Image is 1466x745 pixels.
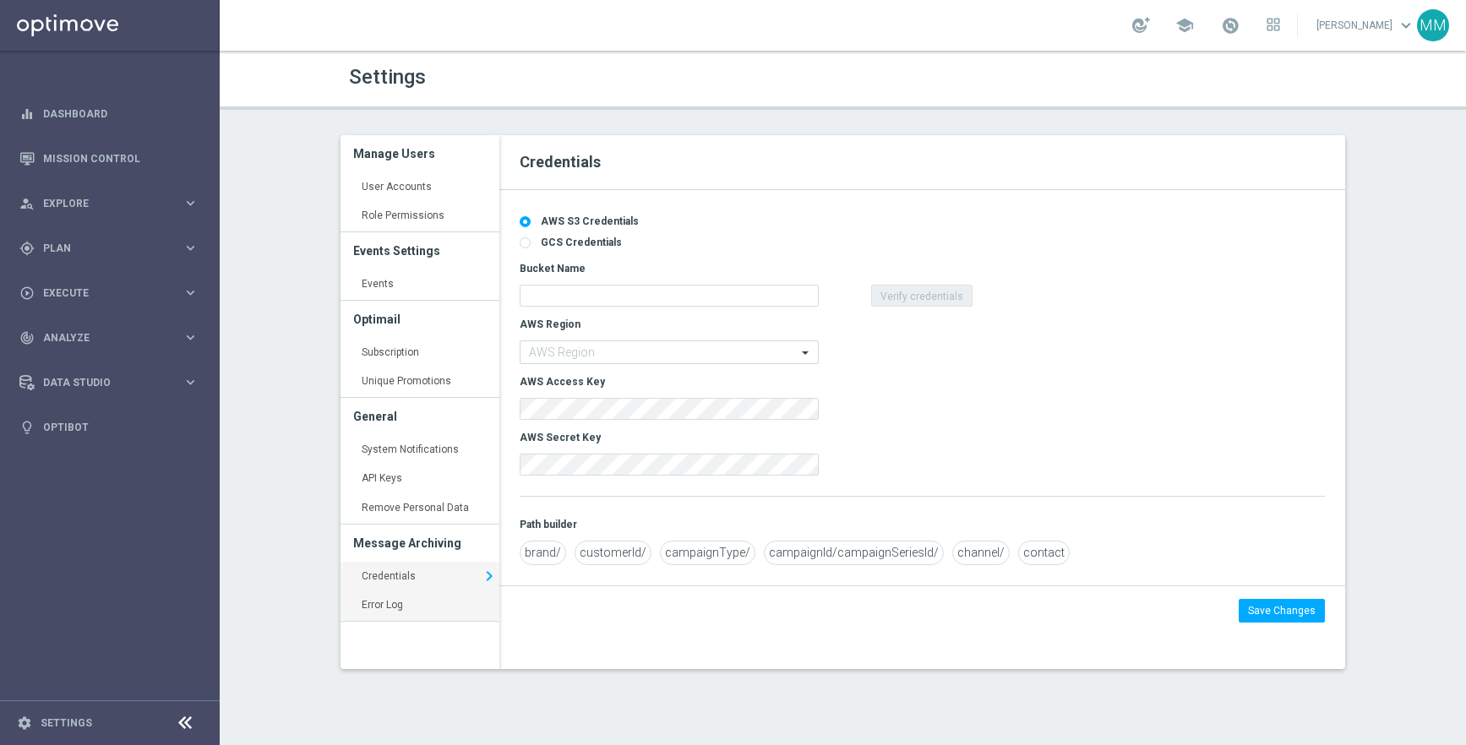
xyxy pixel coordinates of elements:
span: Execute [43,288,183,298]
button: Data Studio keyboard_arrow_right [19,376,199,389]
a: User Accounts [341,172,499,203]
i: gps_fixed [19,241,35,256]
i: equalizer [19,106,35,122]
a: Events [341,269,499,300]
label: Bucket Name [520,262,586,275]
div: Data Studio [19,375,183,390]
i: lightbulb [19,420,35,435]
a: Subscription [341,338,499,368]
div: Optibot [19,405,199,449]
label: AWS Secret Key [520,431,601,444]
span: Data Studio [43,378,183,388]
a: API Keys [341,464,499,494]
a: Dashboard [43,91,199,136]
a: Role Permissions [341,201,499,231]
a: [PERSON_NAME]keyboard_arrow_down [1315,13,1417,38]
div: Dashboard [19,91,199,136]
button: equalizer Dashboard [19,107,199,121]
h1: Settings [349,65,831,90]
a: System Notifications [341,435,499,465]
span: Explore [43,198,183,209]
div: Mission Control [19,136,199,181]
a: Remove Personal Data [341,493,499,524]
span: keyboard_arrow_down [1397,16,1415,35]
button: track_changes Analyze keyboard_arrow_right [19,331,199,345]
span: Analyze [43,333,183,343]
i: keyboard_arrow_right [183,374,199,390]
i: keyboard_arrow_right [183,240,199,256]
span: school [1175,16,1194,35]
h3: Manage Users [353,135,487,172]
h3: Optimail [353,301,487,338]
a: Optibot [43,405,199,449]
button: gps_fixed Plan keyboard_arrow_right [19,242,199,255]
button: play_circle_outline Execute keyboard_arrow_right [19,286,199,300]
a: Settings [41,718,92,728]
div: Explore [19,196,183,211]
div: Execute [19,285,183,301]
label: Path builder [520,518,577,531]
i: keyboard_arrow_right [479,563,499,589]
i: track_changes [19,330,35,345]
h3: General [353,398,487,435]
span: Plan [43,243,183,253]
div: MM [1417,9,1449,41]
a: Unique Promotions [341,367,499,397]
label: AWS Access Key [520,375,605,389]
i: keyboard_arrow_right [183,329,199,345]
i: keyboard_arrow_right [183,285,199,301]
label: AWS S3 Credentials [537,215,639,230]
i: settings [17,715,32,731]
i: keyboard_arrow_right [183,195,199,211]
div: Plan [19,241,183,256]
span: campaignId/campaignSeriesId/ [769,546,939,559]
div: Analyze [19,330,183,345]
h3: Events Settings [353,232,487,269]
button: Mission Control [19,152,199,166]
label: AWS Region [520,318,580,331]
i: play_circle_outline [19,285,35,301]
button: Save Changes [1239,599,1325,623]
span: brand/ [525,546,561,559]
i: person_search [19,196,35,211]
a: Error Log [341,590,499,621]
label: GCS Credentials [537,236,622,251]
a: Credentials [341,562,499,592]
span: contact [1023,546,1065,559]
a: Mission Control [43,136,199,181]
button: Verify credentials [871,285,973,307]
button: lightbulb Optibot [19,421,199,434]
span: customerId/ [580,546,646,559]
h2: Credentials [520,152,1326,172]
span: campaignType/ [665,546,750,559]
h3: Message Archiving [353,525,487,562]
span: channel/ [957,546,1005,559]
button: person_search Explore keyboard_arrow_right [19,197,199,210]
